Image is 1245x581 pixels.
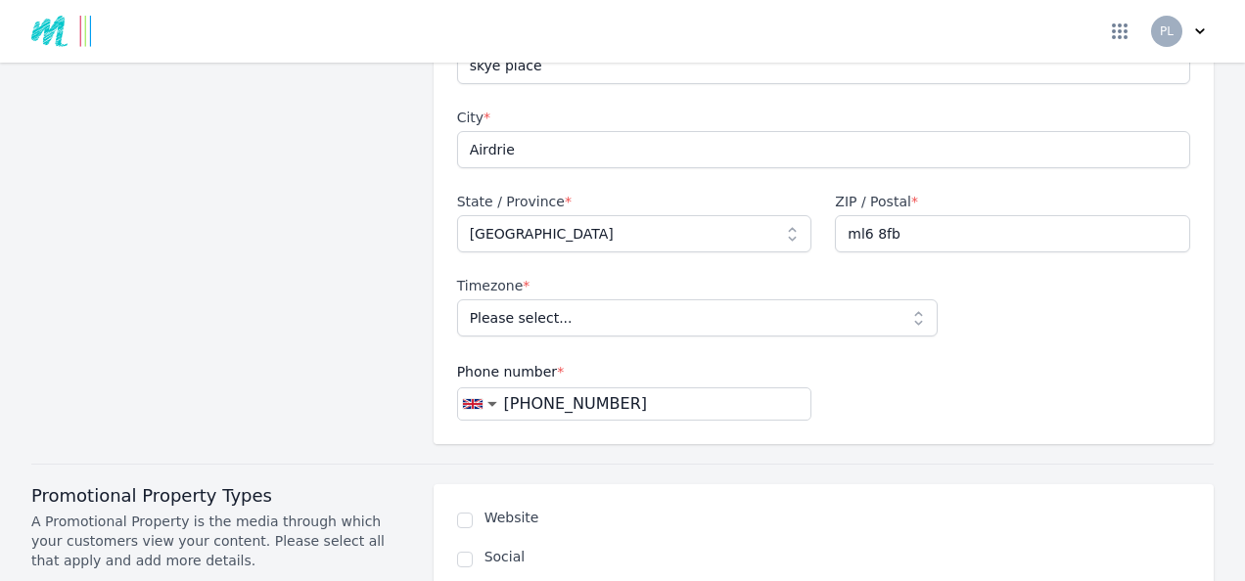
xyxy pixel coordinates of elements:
label: City [457,108,1190,127]
h3: Promotional Property Types [31,484,410,508]
label: Website [484,508,1190,527]
input: Enter a phone number [497,392,811,416]
label: ZIP / Postal [835,192,1190,211]
label: State / Province [457,192,812,211]
span: ▼ [487,399,497,409]
label: Social [484,547,1190,566]
label: Timezone [457,276,939,295]
p: A Promotional Property is the media through which your customers view your content. Please select... [31,512,410,570]
span: Phone number [457,364,564,380]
